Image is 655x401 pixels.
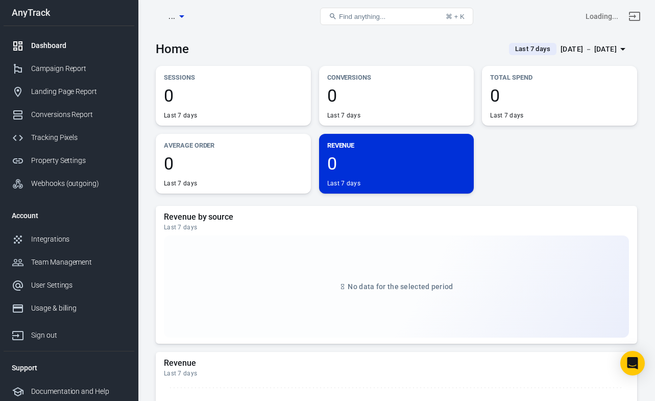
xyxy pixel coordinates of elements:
[327,155,466,172] span: 0
[31,330,126,341] div: Sign out
[31,40,126,51] div: Dashboard
[446,13,465,20] div: ⌘ + K
[4,172,134,195] a: Webhooks (outgoing)
[31,132,126,143] div: Tracking Pixels
[4,149,134,172] a: Property Settings
[4,297,134,320] a: Usage & billing
[31,86,126,97] div: Landing Page Report
[164,212,629,222] h5: Revenue by source
[31,63,126,74] div: Campaign Report
[4,228,134,251] a: Integrations
[490,72,629,83] p: Total Spend
[511,44,554,54] span: Last 7 days
[164,369,629,378] div: Last 7 days
[586,11,618,22] div: Account id: <>
[31,234,126,245] div: Integrations
[164,72,303,83] p: Sessions
[4,251,134,274] a: Team Management
[4,103,134,126] a: Conversions Report
[4,203,134,228] li: Account
[348,282,453,291] span: No data for the selected period
[164,140,303,151] p: Average Order
[622,4,647,29] a: Sign out
[339,13,385,20] span: Find anything...
[4,356,134,380] li: Support
[4,8,134,17] div: AnyTrack
[4,320,134,347] a: Sign out
[31,303,126,314] div: Usage & billing
[31,178,126,189] div: Webhooks (outgoing)
[164,223,629,231] div: Last 7 days
[327,140,466,151] p: Revenue
[501,41,637,58] button: Last 7 days[DATE] － [DATE]
[620,351,645,375] div: Open Intercom Messenger
[320,8,473,25] button: Find anything...⌘ + K
[4,57,134,80] a: Campaign Report
[4,274,134,297] a: User Settings
[31,280,126,291] div: User Settings
[490,87,629,104] span: 0
[151,7,202,26] button: ...
[4,80,134,103] a: Landing Page Report
[4,126,134,149] a: Tracking Pixels
[327,72,466,83] p: Conversions
[164,155,303,172] span: 0
[31,386,126,397] div: Documentation and Help
[561,43,617,56] div: [DATE] － [DATE]
[31,109,126,120] div: Conversions Report
[327,179,360,187] div: Last 7 days
[164,358,629,368] h5: Revenue
[4,34,134,57] a: Dashboard
[327,87,466,104] span: 0
[168,10,175,23] span: ...
[31,155,126,166] div: Property Settings
[156,42,189,56] h3: Home
[164,87,303,104] span: 0
[31,257,126,268] div: Team Management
